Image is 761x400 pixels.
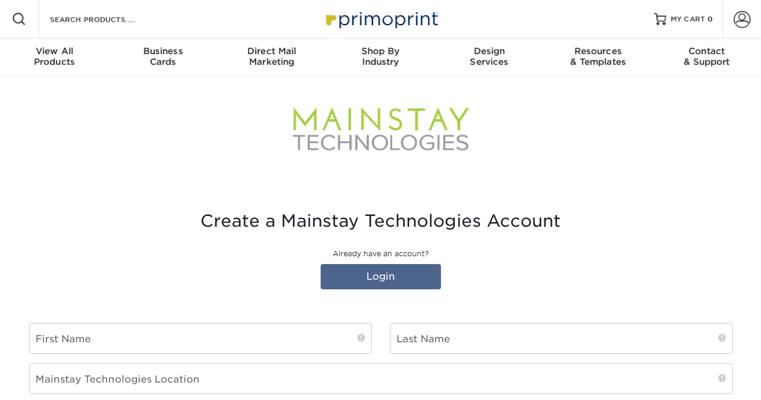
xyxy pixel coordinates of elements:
a: Direct MailMarketing [217,38,326,77]
span: 0 [707,15,713,23]
span: Shop By [326,46,435,57]
a: Shop ByIndustry [326,38,435,77]
div: Services [435,46,544,67]
div: Cards [109,46,218,67]
a: Contact& Support [652,38,761,77]
span: Contact [652,46,761,57]
input: SEARCH PRODUCTS..... [49,12,166,26]
span: Resources [544,46,653,57]
img: Primoprint [321,6,441,32]
div: & Templates [544,46,653,67]
p: Already have an account? [29,248,733,259]
h3: Create a Mainstay Technologies Account [29,211,733,232]
span: Direct Mail [217,46,326,57]
a: DesignServices [435,38,544,77]
div: & Support [652,46,761,67]
span: Design [435,46,544,57]
div: Marketing [217,46,326,67]
div: Industry [326,46,435,67]
img: Mainstay Technologies [291,106,471,153]
span: Business [109,46,218,57]
a: Resources& Templates [544,38,653,77]
span: MY CART [671,14,705,25]
a: Login [321,264,441,289]
a: BusinessCards [109,38,218,77]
